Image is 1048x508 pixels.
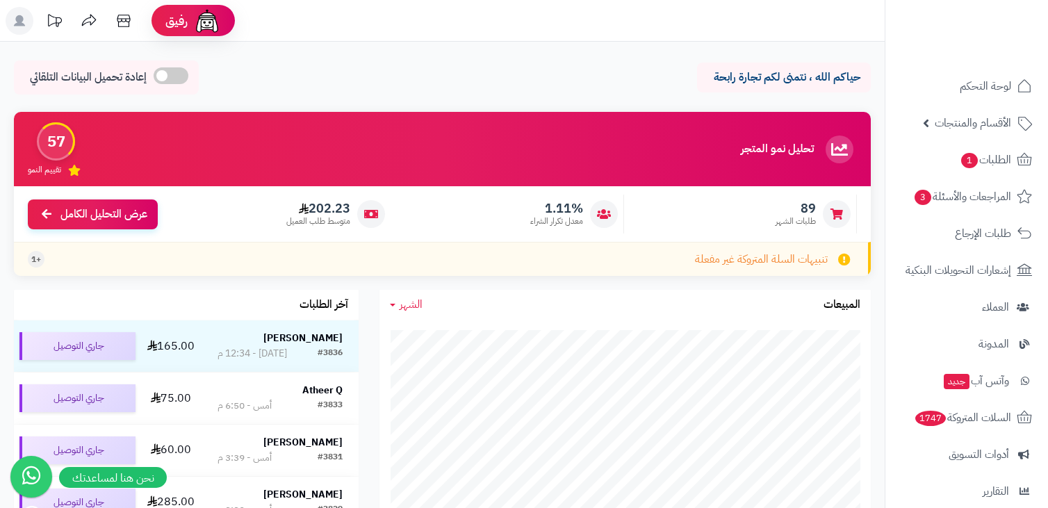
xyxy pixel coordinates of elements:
[906,261,1011,280] span: إشعارات التحويلات البنكية
[894,143,1040,177] a: الطلبات1
[982,297,1009,317] span: العملاء
[141,320,202,372] td: 165.00
[741,143,814,156] h3: تحليل نمو المتجر
[318,399,343,413] div: #3833
[894,217,1040,250] a: طلبات الإرجاع
[19,384,136,412] div: جاري التوصيل
[19,332,136,360] div: جاري التوصيل
[263,435,343,450] strong: [PERSON_NAME]
[894,290,1040,324] a: العملاء
[894,254,1040,287] a: إشعارات التحويلات البنكية
[318,451,343,465] div: #3831
[776,201,816,216] span: 89
[915,190,931,205] span: 3
[960,150,1011,170] span: الطلبات
[28,164,61,176] span: تقييم النمو
[942,371,1009,391] span: وآتس آب
[695,252,828,268] span: تنبيهات السلة المتروكة غير مفعلة
[218,347,287,361] div: [DATE] - 12:34 م
[894,364,1040,398] a: وآتس آبجديد
[37,7,72,38] a: تحديثات المنصة
[983,482,1009,501] span: التقارير
[300,299,348,311] h3: آخر الطلبات
[28,199,158,229] a: عرض التحليل الكامل
[390,297,423,313] a: الشهر
[935,113,1011,133] span: الأقسام والمنتجات
[286,201,350,216] span: 202.23
[894,69,1040,103] a: لوحة التحكم
[915,411,946,426] span: 1747
[953,35,1035,64] img: logo-2.png
[263,487,343,502] strong: [PERSON_NAME]
[913,187,1011,206] span: المراجعات والأسئلة
[141,425,202,476] td: 60.00
[707,69,860,85] p: حياكم الله ، نتمنى لكم تجارة رابحة
[302,383,343,398] strong: Atheer Q
[30,69,147,85] span: إعادة تحميل البيانات التلقائي
[218,399,272,413] div: أمس - 6:50 م
[894,327,1040,361] a: المدونة
[31,254,41,265] span: +1
[286,215,350,227] span: متوسط طلب العميل
[894,438,1040,471] a: أدوات التسويق
[60,206,147,222] span: عرض التحليل الكامل
[263,331,343,345] strong: [PERSON_NAME]
[530,215,583,227] span: معدل تكرار الشراء
[979,334,1009,354] span: المدونة
[894,401,1040,434] a: السلات المتروكة1747
[141,372,202,424] td: 75.00
[961,153,978,168] span: 1
[165,13,188,29] span: رفيق
[318,347,343,361] div: #3836
[218,451,272,465] div: أمس - 3:39 م
[960,76,1011,96] span: لوحة التحكم
[894,475,1040,508] a: التقارير
[955,224,1011,243] span: طلبات الإرجاع
[19,436,136,464] div: جاري التوصيل
[949,445,1009,464] span: أدوات التسويق
[894,180,1040,213] a: المراجعات والأسئلة3
[824,299,860,311] h3: المبيعات
[944,374,969,389] span: جديد
[776,215,816,227] span: طلبات الشهر
[400,296,423,313] span: الشهر
[914,408,1011,427] span: السلات المتروكة
[193,7,221,35] img: ai-face.png
[530,201,583,216] span: 1.11%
